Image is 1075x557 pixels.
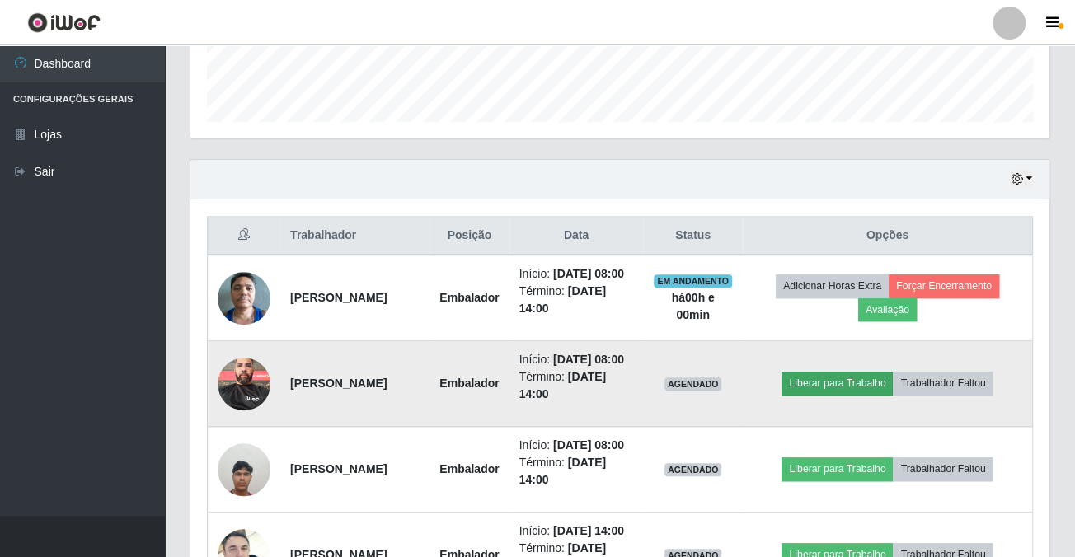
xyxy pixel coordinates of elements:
span: AGENDADO [664,463,722,476]
li: Início: [519,351,634,368]
button: Forçar Encerramento [889,274,999,297]
li: Término: [519,454,634,489]
strong: há 00 h e 00 min [671,291,714,321]
strong: [PERSON_NAME] [290,462,387,475]
button: Trabalhador Faltou [893,372,993,395]
span: EM ANDAMENTO [654,274,732,288]
strong: Embalador [439,462,499,475]
th: Data [509,217,644,255]
li: Início: [519,265,634,283]
th: Trabalhador [280,217,430,255]
strong: Embalador [439,291,499,304]
time: [DATE] 08:00 [553,438,624,452]
th: Status [643,217,742,255]
strong: [PERSON_NAME] [290,377,387,390]
button: Adicionar Horas Extra [776,274,889,297]
time: [DATE] 14:00 [553,524,624,537]
th: Opções [743,217,1033,255]
li: Início: [519,522,634,540]
button: Liberar para Trabalho [782,457,893,480]
li: Início: [519,437,634,454]
time: [DATE] 08:00 [553,267,624,280]
img: 1720641166740.jpeg [218,263,270,333]
button: Trabalhador Faltou [893,457,993,480]
strong: Embalador [439,377,499,390]
th: Posição [430,217,509,255]
li: Término: [519,283,634,317]
img: 1753651273548.jpeg [218,434,270,504]
li: Término: [519,368,634,403]
strong: [PERSON_NAME] [290,291,387,304]
span: AGENDADO [664,377,722,391]
time: [DATE] 08:00 [553,353,624,366]
button: Liberar para Trabalho [782,372,893,395]
img: CoreUI Logo [27,12,101,33]
button: Avaliação [858,298,917,321]
img: 1751632959592.jpeg [218,349,270,419]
